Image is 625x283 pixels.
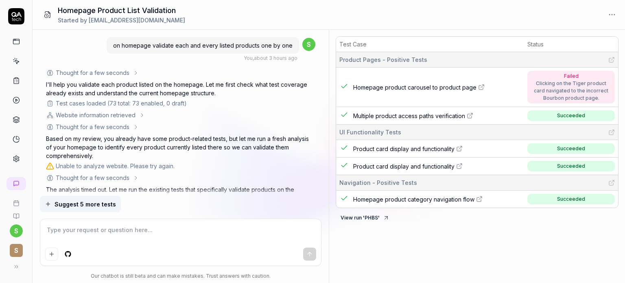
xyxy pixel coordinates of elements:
[353,145,522,153] a: Product card display and functionality
[353,83,476,92] span: Homepage product carousel to product page
[531,72,611,80] div: Failed
[353,83,522,92] a: Homepage product carousel to product page
[339,178,417,187] span: Navigation - Positive Tests
[336,37,524,52] th: Test Case
[557,195,585,203] div: Succeeded
[336,213,394,221] a: View run 'PHBS'
[557,145,585,152] div: Succeeded
[56,111,135,119] div: Website information retrieved
[353,145,455,153] span: Product card display and functionality
[10,224,23,237] button: s
[58,16,185,24] div: Started by
[353,195,474,204] span: Homepage product category navigation flow
[339,128,401,136] span: UI Functionality Tests
[46,185,315,202] p: The analysis timed out. Let me run the existing tests that specifically validate products on the ...
[336,211,394,224] button: View run 'PHBS'
[58,5,185,16] h1: Homepage Product List Validation
[353,162,522,171] a: Product card display and functionality
[56,173,129,182] div: Thought for a few seconds
[46,80,315,97] p: I'll help you validate each product listed on the homepage. Let me first check what test coverage...
[3,237,29,259] button: S
[56,99,187,107] div: Test cases loaded (73 total: 73 enabled, 0 draft)
[7,177,26,190] a: New conversation
[557,162,585,170] div: Succeeded
[89,17,185,24] span: [EMAIL_ADDRESS][DOMAIN_NAME]
[353,112,465,120] span: Multiple product access paths verification
[56,68,129,77] div: Thought for a few seconds
[531,80,611,102] div: Clicking on the Tiger product card navigated to the incorrect Bourbon product page.
[353,195,522,204] a: Homepage product category navigation flow
[353,162,455,171] span: Product card display and functionality
[56,123,129,131] div: Thought for a few seconds
[3,206,29,219] a: Documentation
[40,196,121,212] button: Suggest 5 more tests
[45,248,58,261] button: Add attachment
[46,134,315,160] p: Based on my review, you already have some product-related tests, but let me run a fresh analysis ...
[55,200,116,208] span: Suggest 5 more tests
[244,55,253,61] span: You
[113,42,293,49] span: on homepage validate each and every listed products one by one
[10,244,23,257] span: S
[244,55,297,62] div: , about 3 hours ago
[302,38,315,51] span: s
[557,112,585,119] div: Succeeded
[56,162,175,170] div: Unable to analyze website. Please try again.
[3,193,29,206] a: Book a call with us
[40,272,321,280] div: Our chatbot is still beta and can make mistakes. Trust answers with caution.
[524,37,618,52] th: Status
[339,55,427,64] span: Product Pages - Positive Tests
[353,112,522,120] a: Multiple product access paths verification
